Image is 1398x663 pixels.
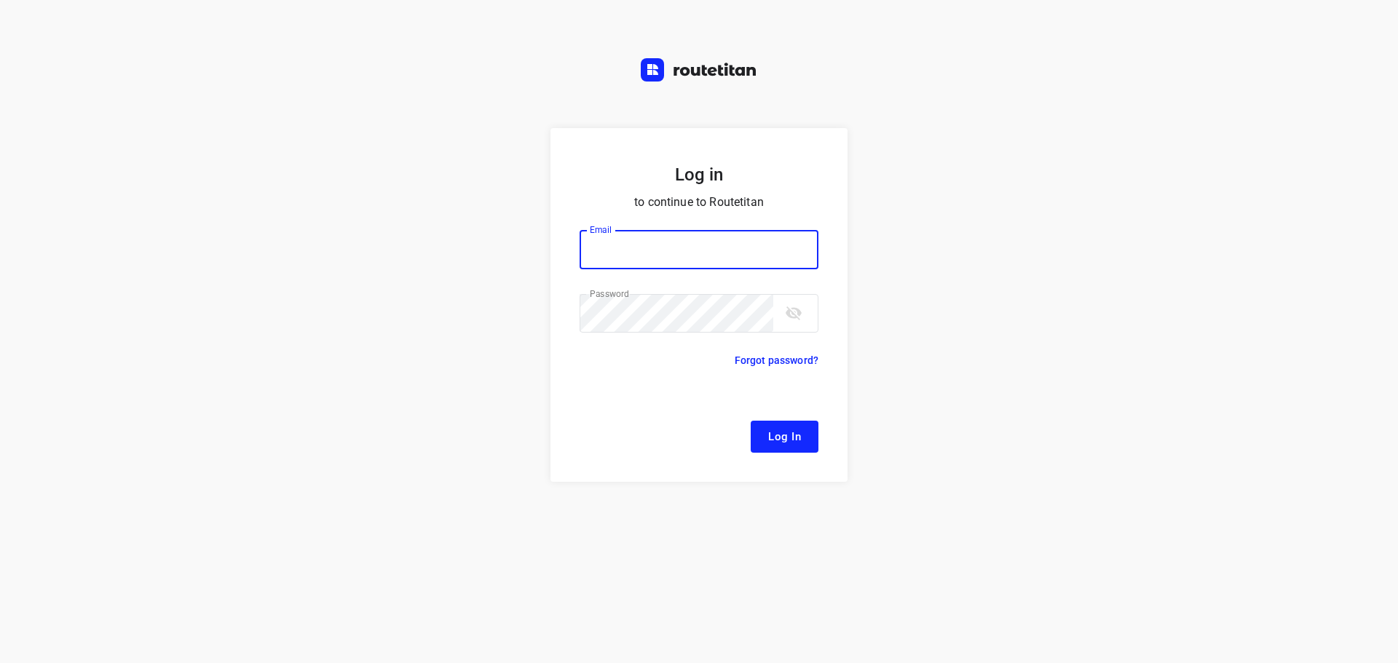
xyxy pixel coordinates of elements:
h5: Log in [580,163,818,186]
img: Routetitan [641,58,757,82]
span: Log In [768,427,801,446]
p: Forgot password? [735,352,818,369]
button: toggle password visibility [779,298,808,327]
p: to continue to Routetitan [580,192,818,213]
button: Log In [751,421,818,453]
